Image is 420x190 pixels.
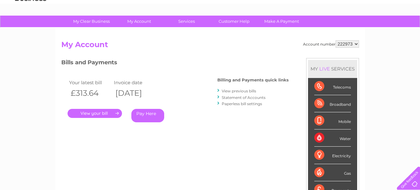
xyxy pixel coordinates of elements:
[399,27,414,31] a: Log out
[314,147,351,164] div: Electricity
[308,60,357,78] div: MY SERVICES
[314,95,351,112] div: Broadband
[310,27,322,31] a: Water
[66,16,117,27] a: My Clear Business
[378,27,394,31] a: Contact
[68,78,113,87] td: Your latest bill
[208,16,260,27] a: Customer Help
[217,78,289,82] h4: Billing and Payments quick links
[314,164,351,181] div: Gas
[68,87,113,100] th: £313.64
[326,27,339,31] a: Energy
[302,3,345,11] a: 0333 014 3131
[161,16,212,27] a: Services
[303,40,359,48] div: Account number
[343,27,362,31] a: Telecoms
[68,109,122,118] a: .
[314,112,351,129] div: Mobile
[256,16,307,27] a: Make A Payment
[112,78,157,87] td: Invoice date
[222,89,256,93] a: View previous bills
[61,58,289,69] h3: Bills and Payments
[318,66,331,72] div: LIVE
[61,40,359,52] h2: My Account
[314,78,351,95] div: Telecoms
[314,129,351,147] div: Water
[112,87,157,100] th: [DATE]
[366,27,375,31] a: Blog
[15,16,47,35] img: logo.png
[113,16,165,27] a: My Account
[222,101,262,106] a: Paperless bill settings
[131,109,164,122] a: Pay Here
[222,95,266,100] a: Statement of Accounts
[63,3,358,30] div: Clear Business is a trading name of Verastar Limited (registered in [GEOGRAPHIC_DATA] No. 3667643...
